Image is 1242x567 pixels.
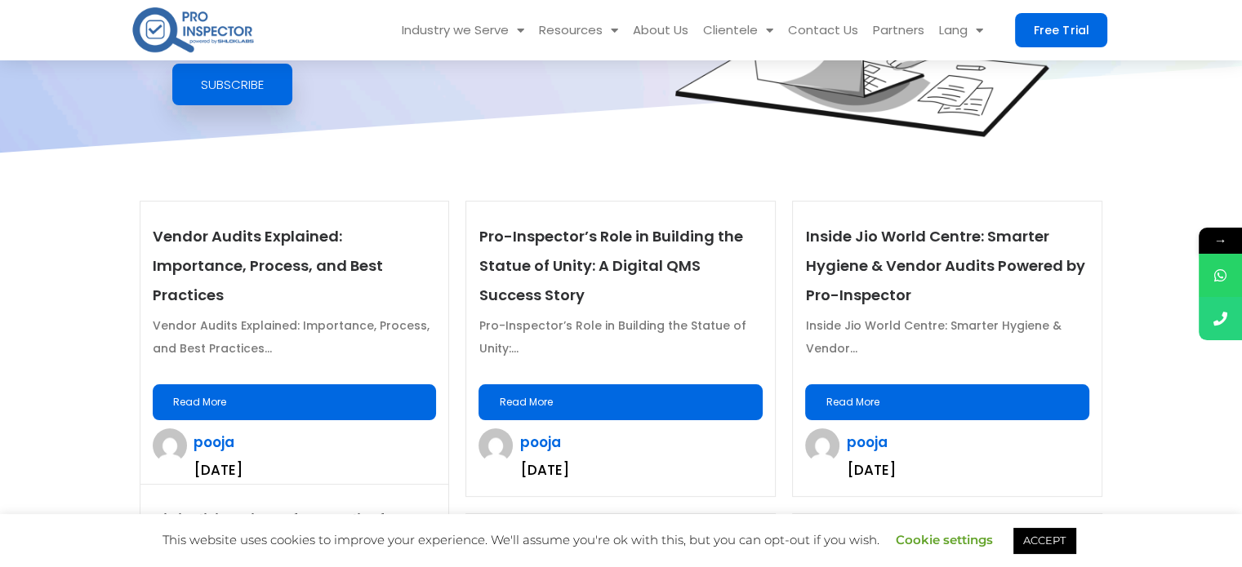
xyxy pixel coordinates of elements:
time: [DATE] [846,460,895,480]
a: Cookie settings [896,532,993,547]
img: pooja [153,428,187,463]
span: → [1199,228,1242,254]
a: Free Trial [1015,13,1107,47]
time: [DATE] [194,460,243,480]
a: Subscribe [172,64,292,105]
p: Pro-Inspector’s Role in Building the Statue of Unity:... [479,314,763,360]
a: ACCEPT [1013,528,1075,553]
a: pooja [846,432,887,452]
a: Vendor Audits Explained: Importance, Process, and Best Practices [153,226,383,305]
p: Vendor Audits Explained: Importance, Process, and Best Practices... [153,314,437,360]
a: Pro-Inspector’s Role in Building the Statue of Unity: A Digital QMS Success Story [479,226,742,305]
img: pooja [805,428,839,463]
img: pro-inspector-logo [131,4,256,55]
span: This website uses cookies to improve your experience. We'll assume you're ok with this, but you c... [162,532,1080,547]
a: pooja [194,432,234,452]
img: pooja [479,428,513,463]
span: Free Trial [1034,24,1088,36]
a: Inside Jio World Centre: Smarter Hygiene & Vendor Audits Powered by Pro-Inspector [805,226,1084,305]
a: Read More [153,384,437,420]
a: pooja [519,432,560,452]
a: Read More [479,384,763,420]
time: [DATE] [519,460,568,480]
span: Subscribe [201,78,264,91]
p: Inside Jio World Centre: Smarter Hygiene & Vendor... [805,314,1089,360]
a: Read More [805,384,1089,420]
